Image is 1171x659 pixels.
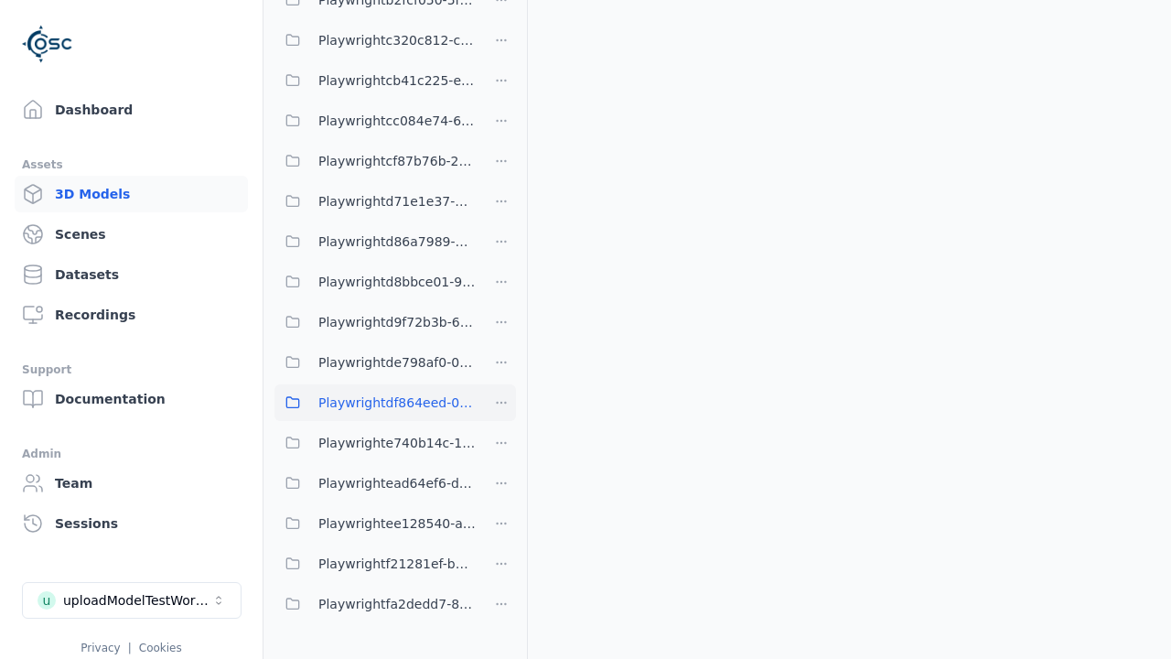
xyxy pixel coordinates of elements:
span: Playwrightcf87b76b-25d2-4f03-98a0-0e4abce8ca21 [318,150,476,172]
span: Playwrightfa2dedd7-83d1-48b2-a06f-a16c3db01942 [318,593,476,615]
span: Playwrightcb41c225-e288-4c3c-b493-07c6e16c0d29 [318,70,476,92]
a: Dashboard [15,92,248,128]
span: Playwrightd86a7989-a27e-4cc3-9165-73b2f9dacd14 [318,231,476,253]
span: Playwrightd9f72b3b-66f5-4fd0-9c49-a6be1a64c72c [318,311,476,333]
a: Scenes [15,216,248,253]
button: Playwrightee128540-aad7-45a2-a070-fbdd316a1489 [274,505,476,542]
button: Select a workspace [22,582,242,619]
span: Playwrightead64ef6-db1b-4d5a-b49f-5bade78b8f72 [318,472,476,494]
a: Recordings [15,297,248,333]
button: Playwrighte740b14c-14da-4387-887c-6b8e872d97ef [274,425,476,461]
span: Playwrightf21281ef-bbe4-4d9a-bb9a-5ca1779a30ca [318,553,476,575]
div: Admin [22,443,241,465]
button: Playwrightead64ef6-db1b-4d5a-b49f-5bade78b8f72 [274,465,476,502]
button: Playwrightd8bbce01-9637-468c-8f59-1050d21f77ba [274,264,476,300]
a: 3D Models [15,176,248,212]
span: Playwrightee128540-aad7-45a2-a070-fbdd316a1489 [318,513,476,535]
a: Cookies [139,642,182,654]
div: Support [22,359,241,381]
div: u [38,591,56,610]
span: Playwrightc320c812-c1c4-4e9b-934e-2277c41aca46 [318,29,476,51]
button: Playwrightd71e1e37-d31c-4572-b04d-3c18b6f85a3d [274,183,476,220]
a: Team [15,465,248,502]
a: Sessions [15,505,248,542]
button: Playwrightcb41c225-e288-4c3c-b493-07c6e16c0d29 [274,62,476,99]
span: Playwrighte740b14c-14da-4387-887c-6b8e872d97ef [318,432,476,454]
button: Playwrightfa2dedd7-83d1-48b2-a06f-a16c3db01942 [274,586,476,622]
div: Assets [22,154,241,176]
button: Playwrightcf87b76b-25d2-4f03-98a0-0e4abce8ca21 [274,143,476,179]
span: | [128,642,132,654]
button: Playwrightdf864eed-054e-4557-af03-4bca5dd3010d [274,384,476,421]
button: Playwrightf21281ef-bbe4-4d9a-bb9a-5ca1779a30ca [274,546,476,582]
a: Privacy [81,642,120,654]
button: Playwrightd9f72b3b-66f5-4fd0-9c49-a6be1a64c72c [274,304,476,340]
div: uploadModelTestWorkspace [63,591,211,610]
button: Playwrightc320c812-c1c4-4e9b-934e-2277c41aca46 [274,22,476,59]
span: Playwrightde798af0-0a13-4792-ac1d-0e6eb1e31492 [318,351,476,373]
span: Playwrightcc084e74-6bd9-4f7e-8d69-516a74321fe7 [318,110,476,132]
button: Playwrightde798af0-0a13-4792-ac1d-0e6eb1e31492 [274,344,476,381]
button: Playwrightcc084e74-6bd9-4f7e-8d69-516a74321fe7 [274,103,476,139]
span: Playwrightd8bbce01-9637-468c-8f59-1050d21f77ba [318,271,476,293]
span: Playwrightdf864eed-054e-4557-af03-4bca5dd3010d [318,392,476,414]
span: Playwrightd71e1e37-d31c-4572-b04d-3c18b6f85a3d [318,190,476,212]
a: Documentation [15,381,248,417]
button: Playwrightd86a7989-a27e-4cc3-9165-73b2f9dacd14 [274,223,476,260]
img: Logo [22,18,73,70]
a: Datasets [15,256,248,293]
